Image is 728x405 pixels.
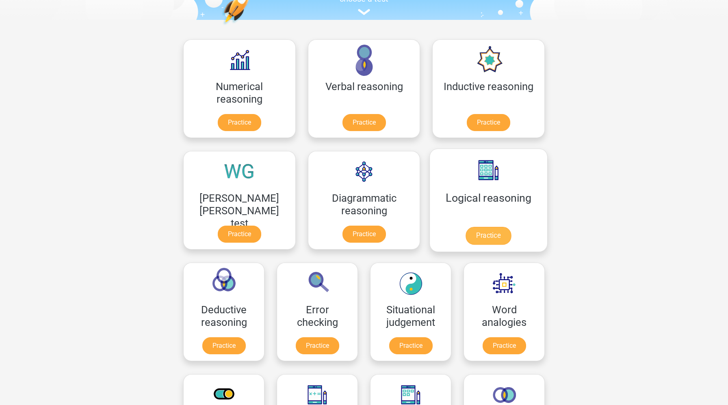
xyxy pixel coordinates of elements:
img: assessment [358,9,370,15]
a: Practice [342,114,386,131]
a: Practice [218,226,261,243]
a: Practice [389,337,433,354]
a: Practice [342,226,386,243]
a: Practice [218,114,261,131]
a: Practice [466,227,511,245]
a: Practice [202,337,246,354]
a: Practice [296,337,339,354]
a: Practice [483,337,526,354]
a: Practice [467,114,510,131]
